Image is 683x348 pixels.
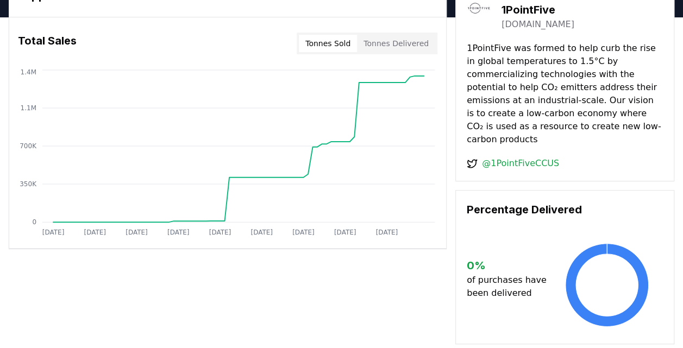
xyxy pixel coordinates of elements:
[209,229,231,236] tspan: [DATE]
[18,33,77,54] h3: Total Sales
[32,218,36,226] tspan: 0
[299,35,357,52] button: Tonnes Sold
[42,229,65,236] tspan: [DATE]
[467,257,551,274] h3: 0 %
[84,229,106,236] tspan: [DATE]
[20,180,37,188] tspan: 350K
[292,229,315,236] tspan: [DATE]
[482,157,559,170] a: @1PointFiveCCUS
[357,35,435,52] button: Tonnes Delivered
[502,18,574,31] a: [DOMAIN_NAME]
[467,42,663,146] p: 1PointFive was formed to help curb the rise in global temperatures to 1.5°C by commercializing te...
[250,229,273,236] tspan: [DATE]
[21,104,36,112] tspan: 1.1M
[467,274,551,300] p: of purchases have been delivered
[20,142,37,150] tspan: 700K
[167,229,190,236] tspan: [DATE]
[126,229,148,236] tspan: [DATE]
[376,229,398,236] tspan: [DATE]
[21,68,36,76] tspan: 1.4M
[334,229,356,236] tspan: [DATE]
[467,201,663,218] h3: Percentage Delivered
